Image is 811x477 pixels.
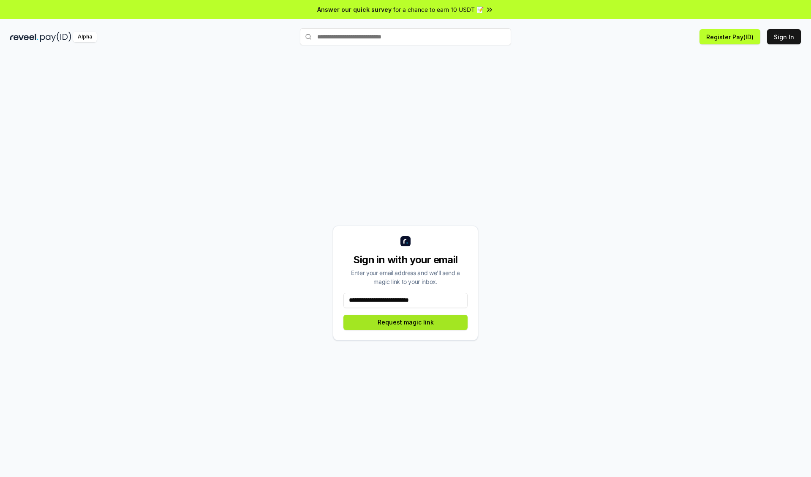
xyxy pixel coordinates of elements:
img: pay_id [40,32,71,42]
button: Sign In [767,29,801,44]
div: Alpha [73,32,97,42]
div: Enter your email address and we’ll send a magic link to your inbox. [343,268,468,286]
img: logo_small [400,236,411,246]
span: for a chance to earn 10 USDT 📝 [393,5,484,14]
div: Sign in with your email [343,253,468,267]
button: Request magic link [343,315,468,330]
img: reveel_dark [10,32,38,42]
span: Answer our quick survey [317,5,392,14]
button: Register Pay(ID) [699,29,760,44]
